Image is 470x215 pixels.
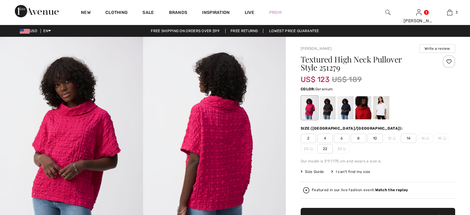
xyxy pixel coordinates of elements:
[202,10,230,16] span: Inspiration
[434,9,465,16] a: 3
[15,5,59,17] img: 1ère Avenue
[416,9,421,16] img: My Info
[351,134,366,143] span: 8
[169,10,188,16] a: Brands
[43,29,51,33] span: EN
[426,137,429,140] img: ring-m.svg
[301,169,324,174] span: Size Guide
[416,9,421,15] a: Sign In
[317,144,333,153] span: 22
[301,87,315,91] span: Color:
[434,134,450,143] span: 18
[373,96,389,119] div: Vanilla
[367,134,383,143] span: 10
[337,96,354,119] div: Midnight Blue
[334,134,349,143] span: 6
[301,126,404,131] div: Size ([GEOGRAPHIC_DATA]/[GEOGRAPHIC_DATA]):
[317,134,333,143] span: 4
[312,188,408,192] div: Featured in our live fashion event.
[303,187,309,193] img: Watch the replay
[375,188,408,192] strong: Watch the replay
[401,134,416,143] span: 14
[301,144,316,153] span: 20
[331,169,370,174] div: I can't find my size
[105,10,128,16] a: Clothing
[384,134,400,143] span: 12
[301,55,430,71] h1: Textured High Neck Pullover Style 251279
[146,29,224,33] a: Free shipping on orders over $99
[269,9,282,16] a: Prom
[301,46,332,51] a: [PERSON_NAME]
[419,44,455,53] button: Write a review
[393,137,396,140] img: ring-m.svg
[332,74,362,85] span: US$ 189
[245,9,254,16] a: Live
[447,9,452,16] img: My Bag
[225,29,263,33] a: Free Returns
[302,96,318,119] div: Geranium
[455,10,458,15] span: 3
[301,134,316,143] span: 2
[264,29,324,33] a: Lowest Price Guarantee
[20,29,30,34] img: US Dollar
[301,69,329,84] span: US$ 123
[343,147,346,150] img: ring-m.svg
[142,10,154,16] a: Sale
[417,134,433,143] span: 16
[301,158,455,164] div: Our model is 5'9"/175 cm and wears a size 6.
[81,10,91,16] a: New
[404,18,434,24] div: [PERSON_NAME]
[20,29,40,33] span: USD
[310,147,313,150] img: ring-m.svg
[315,87,333,91] span: Geranium
[334,144,349,153] span: 24
[385,9,391,16] img: search the website
[355,96,371,119] div: Radiant red
[320,96,336,119] div: Black
[390,169,464,184] iframe: Opens a widget where you can find more information
[443,137,446,140] img: ring-m.svg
